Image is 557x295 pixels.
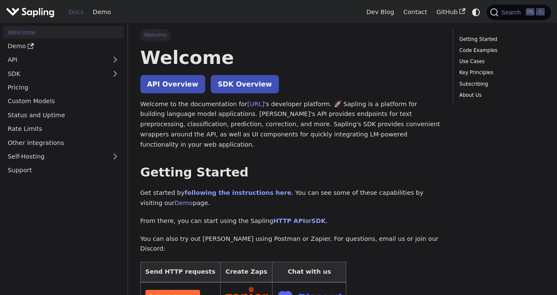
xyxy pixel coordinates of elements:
[273,217,305,224] a: HTTP API
[3,164,124,176] a: Support
[459,58,542,66] a: Use Cases
[88,6,116,19] a: Demo
[432,6,470,19] a: GitHub
[3,95,124,107] a: Custom Models
[220,262,273,282] th: Create Zaps
[140,75,205,93] a: API Overview
[140,165,441,180] h2: Getting Started
[140,234,441,255] p: You can also try out [PERSON_NAME] using Postman or Zapier. For questions, email us or join our D...
[3,26,124,38] a: Welcome
[140,99,441,150] p: Welcome to the documentation for 's developer platform. 🚀 Sapling is a platform for building lang...
[6,6,55,18] img: Sapling.ai
[174,200,193,206] a: Demo
[211,75,278,93] a: SDK Overview
[3,54,107,66] a: API
[459,80,542,88] a: Subscribing
[107,67,124,80] button: Expand sidebar category 'SDK'
[64,6,88,19] a: Docs
[3,150,124,163] a: Self-Hosting
[6,6,58,18] a: Sapling.ai
[140,262,220,282] th: Send HTTP requests
[459,46,542,55] a: Code Examples
[140,216,441,226] p: From there, you can start using the Sapling or .
[140,188,441,208] p: Get started by . You can see some of these capabilities by visiting our page.
[487,5,551,20] button: Search (Ctrl+K)
[3,109,124,121] a: Status and Uptime
[399,6,432,19] a: Contact
[140,29,441,41] nav: Breadcrumbs
[311,217,325,224] a: SDK
[140,46,441,69] h1: Welcome
[185,189,291,196] a: following the instructions here
[459,91,542,99] a: About Us
[3,67,107,80] a: SDK
[140,29,171,41] span: Welcome
[3,136,124,149] a: Other Integrations
[459,69,542,77] a: Key Principles
[273,262,346,282] th: Chat with us
[470,6,482,18] button: Switch between dark and light mode (currently system mode)
[3,123,124,135] a: Rate Limits
[3,40,124,52] a: Demo
[499,9,526,16] span: Search
[536,8,545,16] kbd: K
[3,81,124,94] a: Pricing
[247,101,264,107] a: [URL]
[362,6,398,19] a: Dev Blog
[107,54,124,66] button: Expand sidebar category 'API'
[459,35,542,43] a: Getting Started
